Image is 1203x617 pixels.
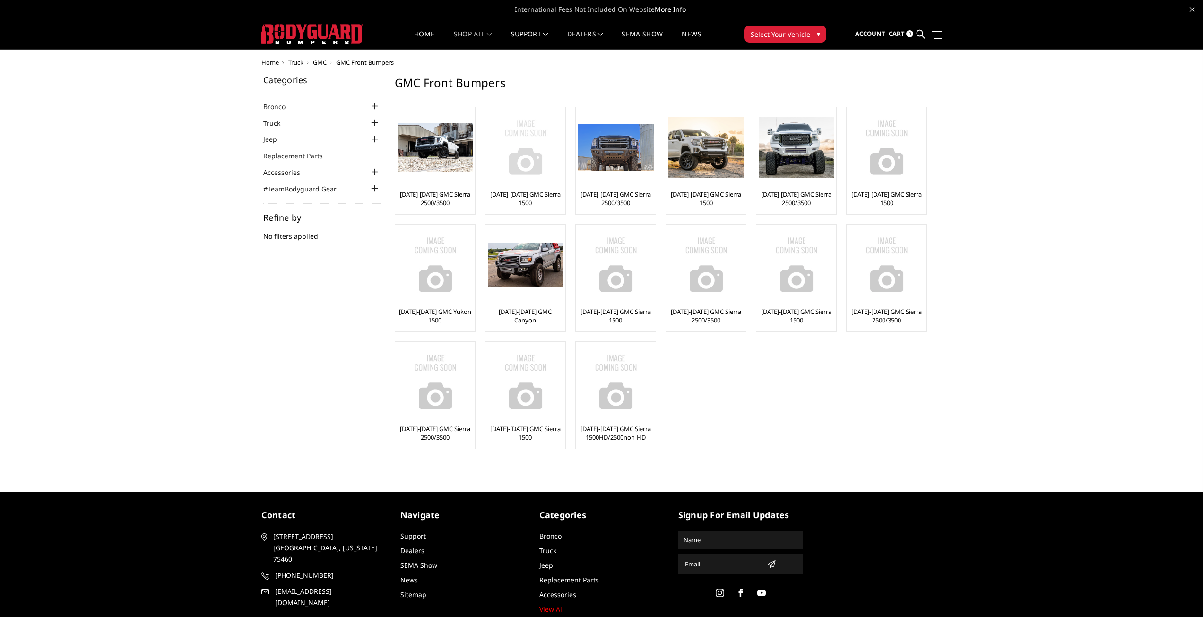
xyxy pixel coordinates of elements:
[759,307,834,324] a: [DATE]-[DATE] GMC Sierra 1500
[488,110,563,185] img: No Image
[578,227,654,303] img: No Image
[488,344,563,420] a: No Image
[414,31,434,49] a: Home
[655,5,686,14] a: More Info
[488,307,563,324] a: [DATE]-[DATE] GMC Canyon
[488,425,563,442] a: [DATE]-[DATE] GMC Sierra 1500
[263,151,335,161] a: Replacement Parts
[578,344,653,420] a: No Image
[1156,572,1203,617] iframe: Chat Widget
[261,58,279,67] a: Home
[263,167,312,177] a: Accessories
[682,31,701,49] a: News
[400,590,426,599] a: Sitemap
[263,213,381,222] h5: Refine by
[488,190,563,207] a: [DATE]-[DATE] GMC Sierra 1500
[849,110,925,185] img: No Image
[398,344,473,420] img: No Image
[395,76,926,97] h1: GMC Front Bumpers
[578,425,653,442] a: [DATE]-[DATE] GMC Sierra 1500HD/2500non-HD
[849,110,924,185] a: No Image
[906,30,913,37] span: 0
[849,190,924,207] a: [DATE]-[DATE] GMC Sierra 1500
[668,190,744,207] a: [DATE]-[DATE] GMC Sierra 1500
[578,307,653,324] a: [DATE]-[DATE] GMC Sierra 1500
[400,531,426,540] a: Support
[889,21,913,47] a: Cart 0
[622,31,663,49] a: SEMA Show
[849,227,924,303] a: No Image
[759,227,834,303] img: No Image
[539,605,564,614] a: View All
[275,570,385,581] span: [PHONE_NUMBER]
[398,227,473,303] img: No Image
[261,570,386,581] a: [PHONE_NUMBER]
[454,31,492,49] a: shop all
[313,58,327,67] a: GMC
[400,546,424,555] a: Dealers
[263,213,381,251] div: No filters applied
[400,575,418,584] a: News
[539,575,599,584] a: Replacement Parts
[288,58,303,67] a: Truck
[578,227,653,303] a: No Image
[261,24,363,44] img: BODYGUARD BUMPERS
[263,102,297,112] a: Bronco
[681,556,763,572] input: Email
[261,509,386,521] h5: contact
[578,190,653,207] a: [DATE]-[DATE] GMC Sierra 2500/3500
[261,586,386,608] a: [EMAIL_ADDRESS][DOMAIN_NAME]
[855,29,885,38] span: Account
[849,227,925,303] img: No Image
[744,26,826,43] button: Select Your Vehicle
[539,531,562,540] a: Bronco
[400,561,437,570] a: SEMA Show
[336,58,394,67] span: GMC Front Bumpers
[578,344,654,420] img: No Image
[567,31,603,49] a: Dealers
[539,561,553,570] a: Jeep
[751,29,810,39] span: Select Your Vehicle
[488,110,563,185] a: No Image
[849,307,924,324] a: [DATE]-[DATE] GMC Sierra 2500/3500
[488,344,563,420] img: No Image
[263,76,381,84] h5: Categories
[263,184,348,194] a: #TeamBodyguard Gear
[680,532,802,547] input: Name
[668,307,744,324] a: [DATE]-[DATE] GMC Sierra 2500/3500
[400,509,525,521] h5: Navigate
[263,134,289,144] a: Jeep
[539,509,664,521] h5: Categories
[398,425,473,442] a: [DATE]-[DATE] GMC Sierra 2500/3500
[539,590,576,599] a: Accessories
[668,227,744,303] img: No Image
[398,190,473,207] a: [DATE]-[DATE] GMC Sierra 2500/3500
[398,307,473,324] a: [DATE]-[DATE] GMC Yukon 1500
[855,21,885,47] a: Account
[511,31,548,49] a: Support
[817,29,820,39] span: ▾
[539,546,556,555] a: Truck
[273,531,383,565] span: [STREET_ADDRESS] [GEOGRAPHIC_DATA], [US_STATE] 75460
[678,509,803,521] h5: signup for email updates
[263,118,292,128] a: Truck
[759,190,834,207] a: [DATE]-[DATE] GMC Sierra 2500/3500
[889,29,905,38] span: Cart
[275,586,385,608] span: [EMAIL_ADDRESS][DOMAIN_NAME]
